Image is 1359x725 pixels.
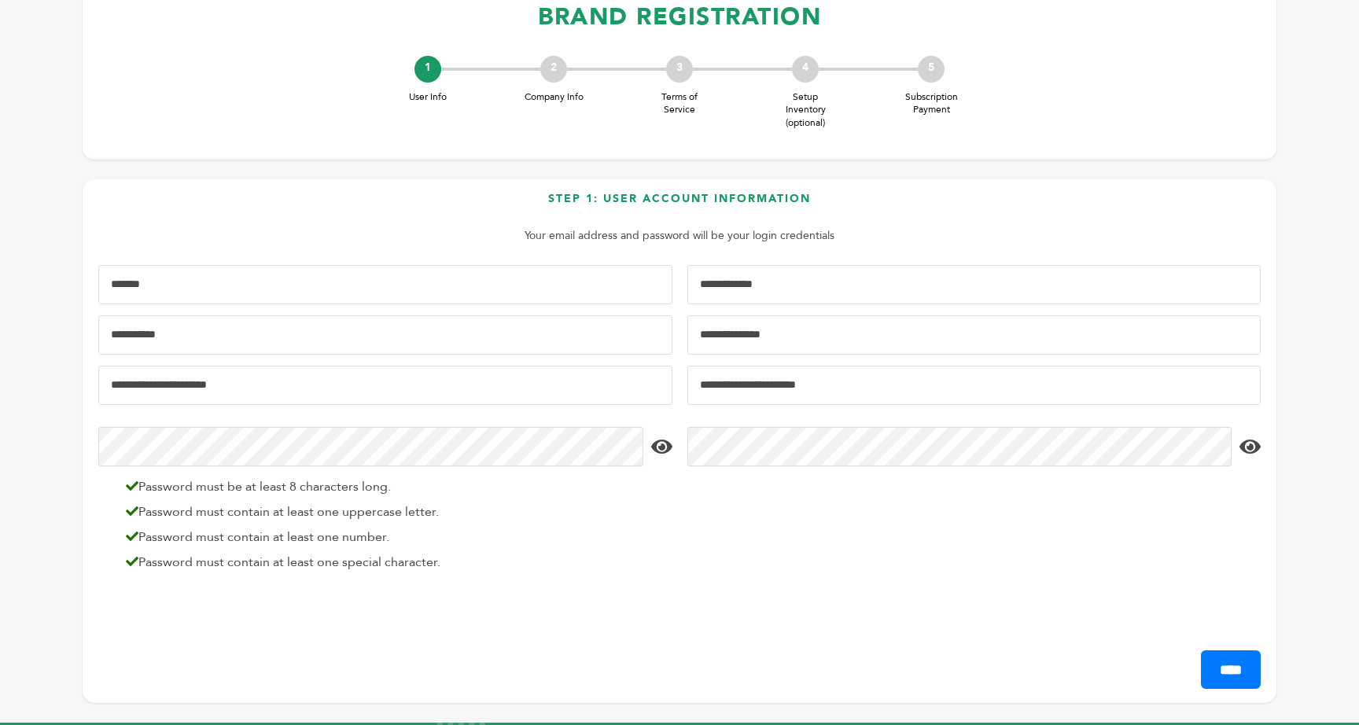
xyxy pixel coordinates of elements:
[98,265,672,304] input: First Name*
[687,366,1261,405] input: Confirm Email Address*
[687,427,1232,466] input: Confirm Password*
[118,502,668,521] li: Password must contain at least one uppercase letter.
[522,90,585,104] span: Company Info
[396,90,459,104] span: User Info
[774,90,837,130] span: Setup Inventory (optional)
[687,265,1261,304] input: Last Name*
[900,90,963,117] span: Subscription Payment
[118,477,668,496] li: Password must be at least 8 characters long.
[540,56,567,83] div: 2
[98,366,672,405] input: Email Address*
[118,553,668,572] li: Password must contain at least one special character.
[918,56,945,83] div: 5
[98,427,643,466] input: Password*
[98,589,337,650] iframe: reCAPTCHA
[414,56,441,83] div: 1
[666,56,693,83] div: 3
[648,90,711,117] span: Terms of Service
[687,315,1261,355] input: Job Title*
[98,315,672,355] input: Mobile Phone Number
[118,528,668,547] li: Password must contain at least one number.
[98,191,1261,219] h3: Step 1: User Account Information
[792,56,819,83] div: 4
[106,226,1253,245] p: Your email address and password will be your login credentials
